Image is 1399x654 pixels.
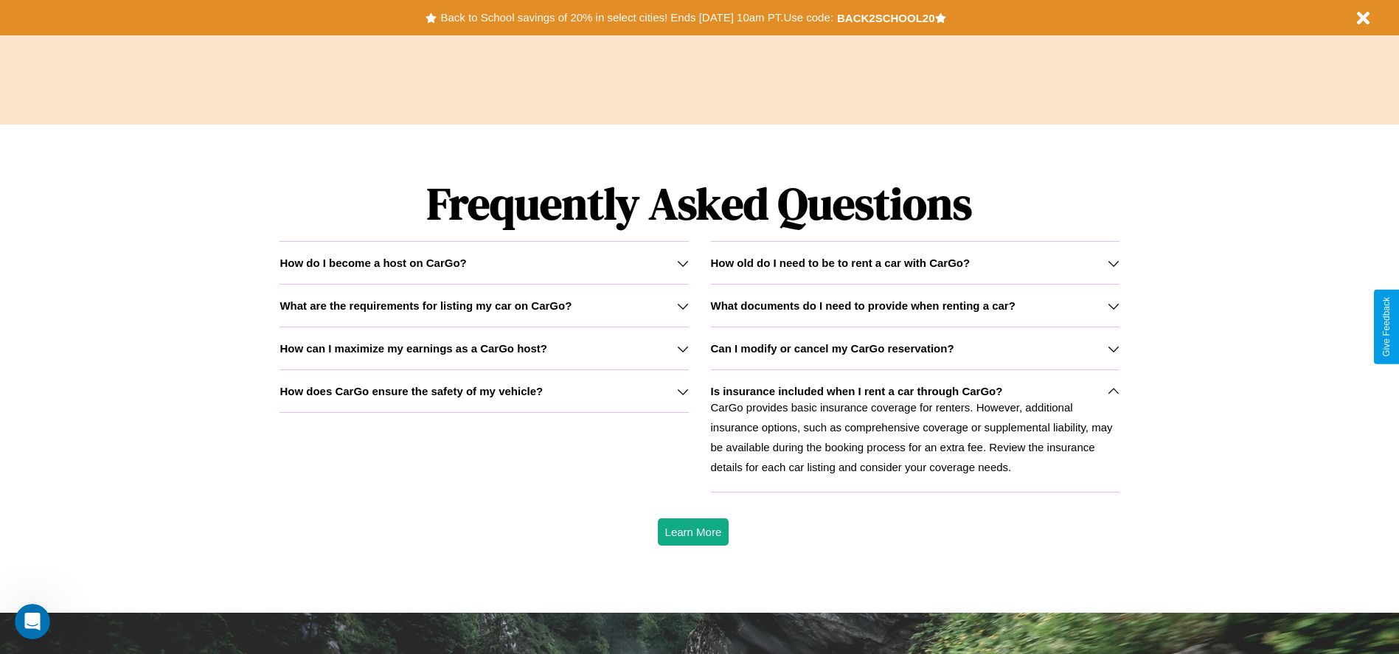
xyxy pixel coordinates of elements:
p: CarGo provides basic insurance coverage for renters. However, additional insurance options, such ... [711,397,1119,477]
b: BACK2SCHOOL20 [837,12,935,24]
h1: Frequently Asked Questions [280,166,1119,241]
h3: Is insurance included when I rent a car through CarGo? [711,385,1003,397]
h3: How do I become a host on CarGo? [280,257,466,269]
button: Learn More [658,518,729,546]
h3: Can I modify or cancel my CarGo reservation? [711,342,954,355]
div: Give Feedback [1381,297,1392,357]
button: Back to School savings of 20% in select cities! Ends [DATE] 10am PT.Use code: [437,7,836,28]
h3: How can I maximize my earnings as a CarGo host? [280,342,547,355]
iframe: Intercom live chat [15,604,50,639]
h3: How old do I need to be to rent a car with CarGo? [711,257,971,269]
h3: What documents do I need to provide when renting a car? [711,299,1016,312]
h3: How does CarGo ensure the safety of my vehicle? [280,385,543,397]
h3: What are the requirements for listing my car on CarGo? [280,299,572,312]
